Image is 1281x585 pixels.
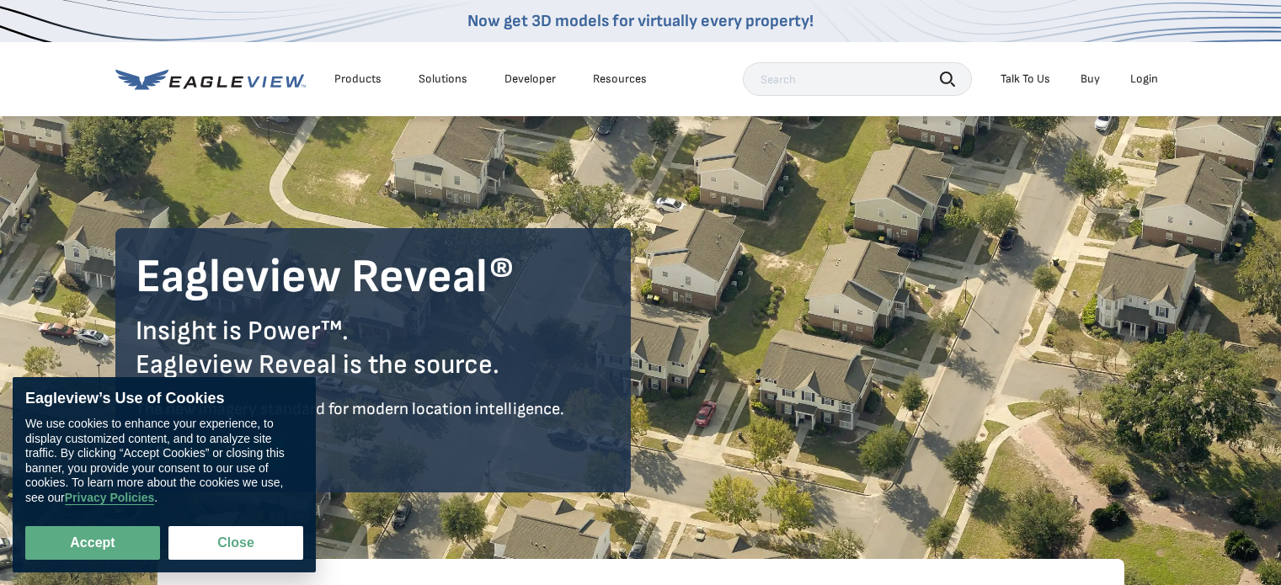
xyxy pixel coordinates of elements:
div: Insight is Power™. Eagleview Reveal is the source. [136,315,611,382]
div: We use cookies to enhance your experience, to display customized content, and to analyze site tra... [25,417,303,505]
button: Accept [25,526,160,560]
a: Privacy Policies [65,491,155,505]
div: Eagleview’s Use of Cookies [25,390,303,408]
a: Now get 3D models for virtually every property! [467,11,814,31]
h1: Eagleview Reveal® [136,248,611,307]
div: Solutions [419,72,467,87]
div: Login [1130,72,1158,87]
button: Close [168,526,303,560]
div: Resources [593,72,647,87]
div: Talk To Us [1001,72,1050,87]
div: The new imagery standard for modern location intelligence. [136,396,611,423]
input: Search [743,62,972,96]
a: Buy [1081,72,1100,87]
a: Developer [504,72,556,87]
div: Products [334,72,382,87]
